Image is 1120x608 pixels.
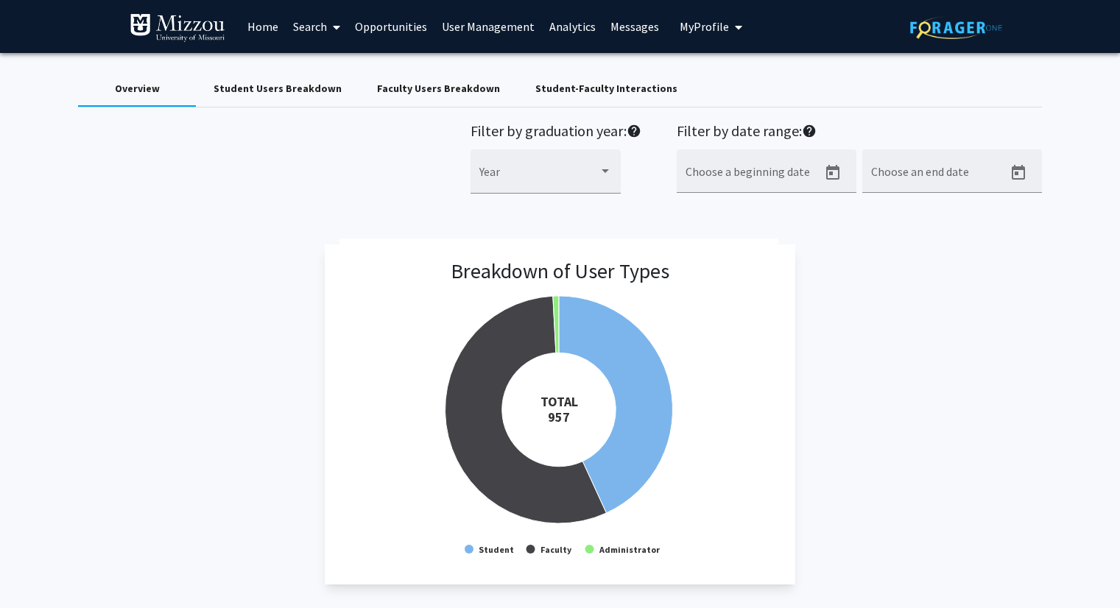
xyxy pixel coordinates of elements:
[680,19,729,34] span: My Profile
[11,542,63,597] iframe: Chat
[214,81,342,96] div: Student Users Breakdown
[540,544,572,555] text: Faculty
[540,393,578,425] tspan: TOTAL 957
[286,1,348,52] a: Search
[603,1,666,52] a: Messages
[677,122,1042,144] h2: Filter by date range:
[115,81,160,96] div: Overview
[434,1,542,52] a: User Management
[348,1,434,52] a: Opportunities
[818,158,848,188] button: Open calendar
[910,16,1002,39] img: ForagerOne Logo
[479,544,514,555] text: Student
[542,1,603,52] a: Analytics
[377,81,500,96] div: Faculty Users Breakdown
[1004,158,1033,188] button: Open calendar
[535,81,677,96] div: Student-Faculty Interactions
[451,259,669,284] h3: Breakdown of User Types
[599,544,661,555] text: Administrator
[627,122,641,140] mat-icon: help
[471,122,641,144] h2: Filter by graduation year:
[130,13,225,43] img: University of Missouri Logo
[240,1,286,52] a: Home
[802,122,817,140] mat-icon: help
